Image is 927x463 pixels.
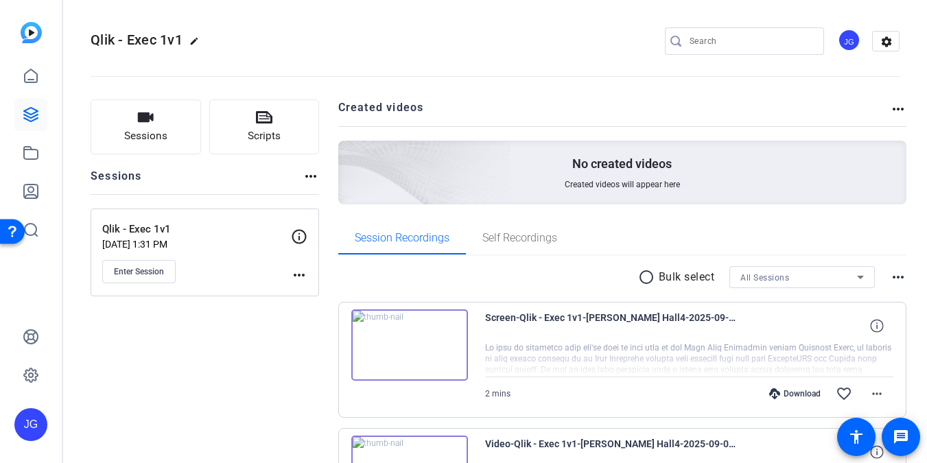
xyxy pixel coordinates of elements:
[189,36,206,53] mat-icon: edit
[91,168,142,194] h2: Sessions
[248,128,281,144] span: Scripts
[572,156,672,172] p: No created videos
[21,22,42,43] img: blue-gradient.svg
[638,269,659,285] mat-icon: radio_button_unchecked
[890,269,906,285] mat-icon: more_horiz
[338,99,891,126] h2: Created videos
[762,388,828,399] div: Download
[291,267,307,283] mat-icon: more_horiz
[14,408,47,441] div: JG
[102,260,176,283] button: Enter Session
[873,32,900,52] mat-icon: settings
[890,101,906,117] mat-icon: more_horiz
[893,429,909,445] mat-icon: message
[838,29,860,51] div: JG
[303,168,319,185] mat-icon: more_horiz
[485,389,511,399] span: 2 mins
[209,99,320,154] button: Scripts
[114,266,164,277] span: Enter Session
[482,233,557,244] span: Self Recordings
[869,385,885,402] mat-icon: more_horiz
[91,99,201,154] button: Sessions
[355,233,449,244] span: Session Recordings
[690,33,813,49] input: Search
[838,29,862,53] ngx-avatar: Jeff Grettler
[740,273,789,283] span: All Sessions
[848,429,865,445] mat-icon: accessibility
[185,5,512,302] img: Creted videos background
[836,385,852,402] mat-icon: favorite_border
[102,222,291,237] p: Qlik - Exec 1v1
[565,179,680,190] span: Created videos will appear here
[485,309,739,342] span: Screen-Qlik - Exec 1v1-[PERSON_NAME] Hall4-2025-09-02-11-04-47-189-0
[659,269,715,285] p: Bulk select
[91,32,183,48] span: Qlik - Exec 1v1
[124,128,167,144] span: Sessions
[351,309,468,381] img: thumb-nail
[102,239,291,250] p: [DATE] 1:31 PM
